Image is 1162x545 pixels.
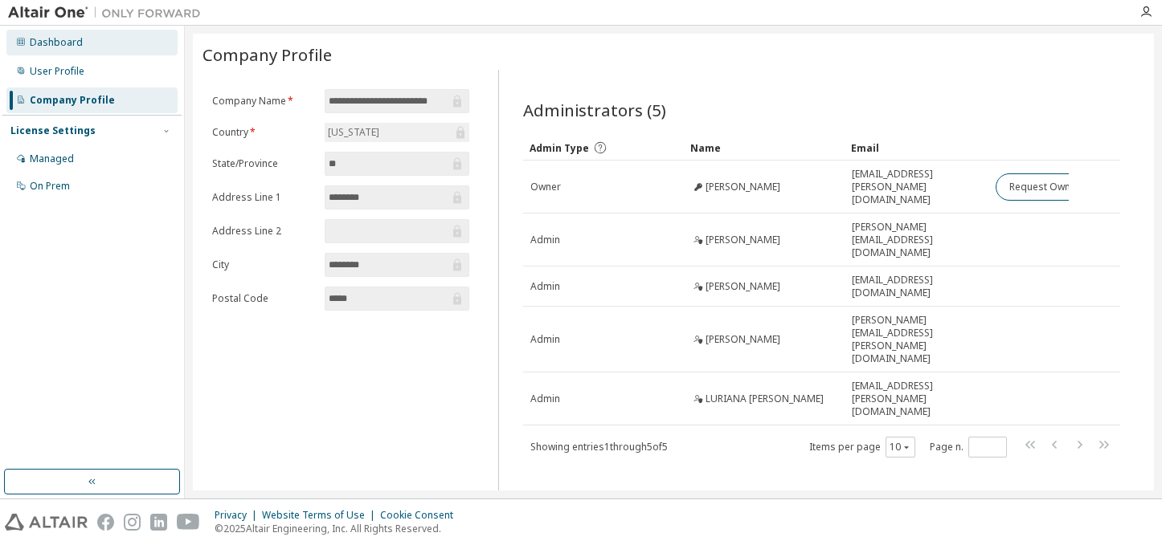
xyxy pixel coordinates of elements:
[706,280,780,293] span: [PERSON_NAME]
[706,333,780,346] span: [PERSON_NAME]
[690,135,838,161] div: Name
[177,514,200,531] img: youtube.svg
[124,514,141,531] img: instagram.svg
[212,126,315,139] label: Country
[30,65,84,78] div: User Profile
[380,509,463,522] div: Cookie Consent
[5,514,88,531] img: altair_logo.svg
[530,141,589,155] span: Admin Type
[203,43,332,66] span: Company Profile
[530,333,560,346] span: Admin
[262,509,380,522] div: Website Terms of Use
[212,225,315,238] label: Address Line 2
[523,99,666,121] span: Administrators (5)
[30,94,115,107] div: Company Profile
[215,522,463,535] p: © 2025 Altair Engineering, Inc. All Rights Reserved.
[851,135,982,161] div: Email
[890,441,911,453] button: 10
[852,380,981,418] span: [EMAIL_ADDRESS][PERSON_NAME][DOMAIN_NAME]
[212,258,315,271] label: City
[212,292,315,305] label: Postal Code
[530,234,560,246] span: Admin
[212,191,315,204] label: Address Line 1
[706,392,824,405] span: LURIANA [PERSON_NAME]
[706,181,780,193] span: [PERSON_NAME]
[8,5,209,21] img: Altair One
[852,274,981,299] span: [EMAIL_ADDRESS][DOMAIN_NAME]
[530,181,561,193] span: Owner
[325,124,382,141] div: [US_STATE]
[30,180,70,193] div: On Prem
[852,314,981,365] span: [PERSON_NAME][EMAIL_ADDRESS][PERSON_NAME][DOMAIN_NAME]
[809,437,915,458] span: Items per page
[212,95,315,108] label: Company Name
[996,173,1131,201] button: Request Owner Change
[930,437,1007,458] span: Page n.
[530,392,560,405] span: Admin
[325,123,469,142] div: [US_STATE]
[212,157,315,170] label: State/Province
[150,514,167,531] img: linkedin.svg
[706,234,780,246] span: [PERSON_NAME]
[10,124,96,137] div: License Settings
[30,36,83,49] div: Dashboard
[530,440,668,453] span: Showing entries 1 through 5 of 5
[530,280,560,293] span: Admin
[852,168,981,206] span: [EMAIL_ADDRESS][PERSON_NAME][DOMAIN_NAME]
[30,153,74,165] div: Managed
[97,514,114,531] img: facebook.svg
[215,509,262,522] div: Privacy
[852,221,981,259] span: [PERSON_NAME][EMAIL_ADDRESS][DOMAIN_NAME]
